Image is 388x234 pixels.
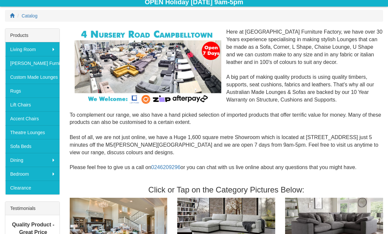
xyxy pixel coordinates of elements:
div: Testimonials [5,202,60,215]
a: Theatre Lounges [5,125,60,139]
a: Bedroom [5,167,60,181]
a: Living Room [5,42,60,56]
a: 0246209296 [151,164,181,170]
a: Dining [5,153,60,167]
a: Rugs [5,84,60,98]
a: Accent Chairs [5,111,60,125]
h3: Click or Tap on the Category Pictures Below: [70,186,383,194]
div: Products [5,29,60,42]
a: Custom Made Lounges [5,70,60,84]
a: Sofa Beds [5,139,60,153]
div: Here at [GEOGRAPHIC_DATA] Furniture Factory, we have over 30 Years experience specialising in mak... [70,28,383,179]
a: Catalog [22,13,37,18]
img: Corner Modular Lounges [75,28,222,105]
a: Lift Chairs [5,98,60,111]
a: [PERSON_NAME] Furniture [5,56,60,70]
a: Clearance [5,181,60,194]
